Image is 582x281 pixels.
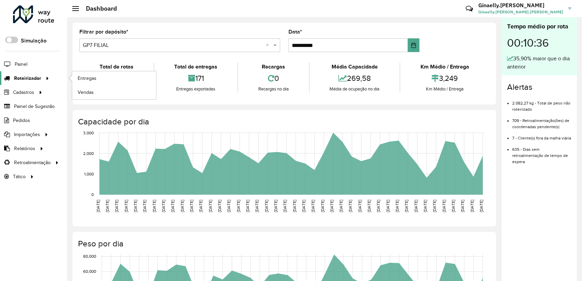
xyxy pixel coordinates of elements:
[292,200,297,212] text: [DATE]
[114,200,119,212] text: [DATE]
[414,200,418,212] text: [DATE]
[432,200,437,212] text: [DATE]
[83,254,96,259] text: 80,000
[72,71,156,85] a: Entregas
[462,1,477,16] a: Contato Rápido
[402,86,488,93] div: Km Médio / Entrega
[161,200,166,212] text: [DATE]
[478,9,563,15] span: Ginaelly.[PERSON_NAME].[PERSON_NAME]
[14,131,40,138] span: Importações
[367,200,371,212] text: [DATE]
[78,117,489,127] h4: Capacidade por dia
[180,200,184,212] text: [DATE]
[301,200,306,212] text: [DATE]
[156,63,236,71] div: Total de entregas
[84,172,94,176] text: 1,000
[227,200,231,212] text: [DATE]
[83,269,96,274] text: 60,000
[479,200,483,212] text: [DATE]
[442,200,446,212] text: [DATE]
[348,200,353,212] text: [DATE]
[78,75,96,82] span: Entregas
[507,82,571,92] h4: Alertas
[402,71,488,86] div: 3,249
[358,200,362,212] text: [DATE]
[311,86,398,93] div: Média de ocupação no dia
[451,200,455,212] text: [DATE]
[240,86,307,93] div: Recargas no dia
[14,159,51,166] span: Retroalimentação
[78,239,489,249] h4: Peso por dia
[142,200,147,212] text: [DATE]
[478,2,563,9] h3: Ginaelly.[PERSON_NAME]
[329,200,334,212] text: [DATE]
[408,38,419,52] button: Choose Date
[461,200,465,212] text: [DATE]
[507,22,571,31] div: Tempo médio por rota
[311,200,315,212] text: [DATE]
[240,71,307,86] div: 0
[339,200,343,212] text: [DATE]
[404,200,409,212] text: [DATE]
[78,89,94,96] span: Vendas
[311,71,398,86] div: 269,58
[13,89,34,96] span: Cadastros
[133,200,138,212] text: [DATE]
[264,200,269,212] text: [DATE]
[266,41,272,49] span: Clear all
[152,200,156,212] text: [DATE]
[217,200,222,212] text: [DATE]
[198,200,203,212] text: [DATE]
[283,200,287,212] text: [DATE]
[83,131,94,135] text: 3,000
[402,63,488,71] div: Km Médio / Entrega
[512,130,571,141] li: 7 - Cliente(s) fora da malha viária
[72,85,156,99] a: Vendas
[507,31,571,54] div: 00:10:36
[288,28,302,36] label: Data
[14,103,55,110] span: Painel de Sugestão
[15,61,27,68] span: Painel
[21,37,47,45] label: Simulação
[156,71,236,86] div: 171
[83,151,94,156] text: 2,000
[14,75,41,82] span: Roteirizador
[311,63,398,71] div: Média Capacidade
[156,86,236,93] div: Entregas exportadas
[13,117,30,124] span: Pedidos
[512,95,571,112] li: 2.082,27 kg - Total de peso não roteirizado
[395,200,399,212] text: [DATE]
[81,63,152,71] div: Total de rotas
[79,5,117,12] h2: Dashboard
[470,200,474,212] text: [DATE]
[255,200,259,212] text: [DATE]
[386,200,390,212] text: [DATE]
[376,200,381,212] text: [DATE]
[14,145,35,152] span: Relatórios
[512,141,571,165] li: 635 - Dias sem retroalimentação de tempo de espera
[320,200,325,212] text: [DATE]
[245,200,250,212] text: [DATE]
[423,200,427,212] text: [DATE]
[189,200,194,212] text: [DATE]
[208,200,212,212] text: [DATE]
[79,28,128,36] label: Filtrar por depósito
[236,200,241,212] text: [DATE]
[105,200,109,212] text: [DATE]
[124,200,128,212] text: [DATE]
[13,173,26,180] span: Tático
[170,200,175,212] text: [DATE]
[273,200,278,212] text: [DATE]
[507,54,571,71] div: 35,90% maior que o dia anterior
[512,112,571,130] li: 709 - Retroalimentação(ões) de coordenadas pendente(s)
[96,200,100,212] text: [DATE]
[91,192,94,197] text: 0
[240,63,307,71] div: Recargas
